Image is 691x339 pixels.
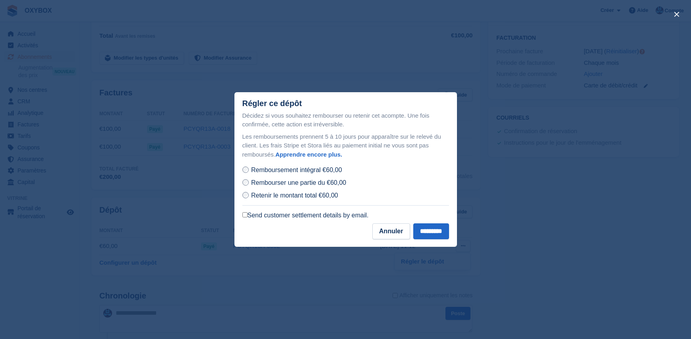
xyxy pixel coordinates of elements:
input: Rembourser une partie du €60,00 [242,179,249,186]
p: Les remboursements prennent 5 à 10 jours pour apparaître sur le relevé du client. Les frais Strip... [242,132,449,159]
span: Remboursement intégral €60,00 [251,167,342,173]
input: Retenir le montant total €60,00 [242,192,249,198]
label: Send customer settlement details by email. [242,211,369,219]
span: Rembourser une partie du €60,00 [251,179,346,186]
span: Retenir le montant total €60,00 [251,192,338,199]
input: Send customer settlement details by email. [242,212,248,217]
a: Apprendre encore plus. [275,151,342,158]
button: close [670,8,683,21]
input: Remboursement intégral €60,00 [242,167,249,173]
p: Décidez si vous souhaitez rembourser ou retenir cet acompte. Une fois confirmée, cette action est... [242,111,449,129]
div: Régler ce dépôt [242,99,302,108]
button: Annuler [372,223,410,239]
